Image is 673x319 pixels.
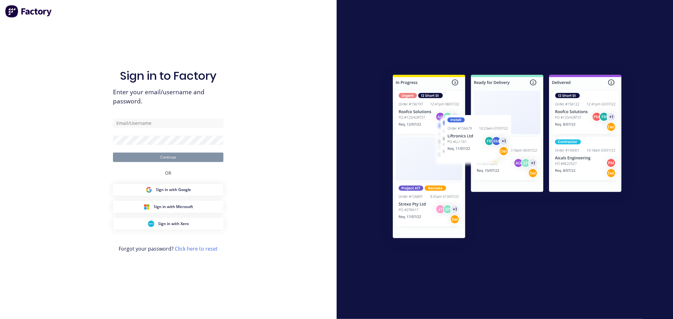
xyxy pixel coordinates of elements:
img: Factory [5,5,52,18]
h1: Sign in to Factory [120,69,216,83]
img: Google Sign in [146,187,152,193]
img: Sign in [379,62,635,253]
input: Email/Username [113,119,223,128]
span: Enter your email/username and password. [113,88,223,106]
span: Sign in with Microsoft [154,204,193,210]
span: Sign in with Google [156,187,191,193]
img: Microsoft Sign in [144,204,150,210]
div: OR [165,162,171,184]
span: Sign in with Xero [158,221,189,227]
img: Xero Sign in [148,221,154,227]
button: Microsoft Sign inSign in with Microsoft [113,201,223,213]
button: Continue [113,153,223,162]
a: Click here to reset [175,245,218,252]
button: Google Sign inSign in with Google [113,184,223,196]
span: Forgot your password? [119,245,218,252]
button: Xero Sign inSign in with Xero [113,218,223,230]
